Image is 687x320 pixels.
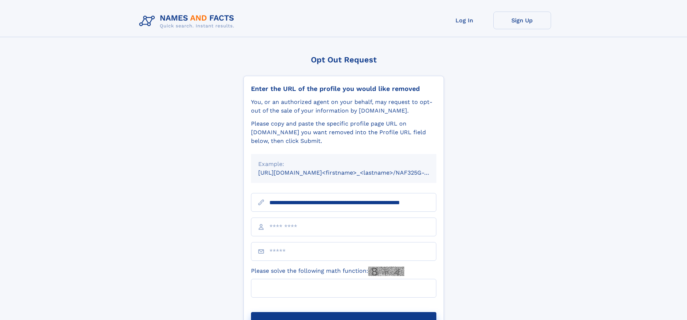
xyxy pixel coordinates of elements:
[251,98,436,115] div: You, or an authorized agent on your behalf, may request to opt-out of the sale of your informatio...
[243,55,444,64] div: Opt Out Request
[258,160,429,168] div: Example:
[493,12,551,29] a: Sign Up
[258,169,450,176] small: [URL][DOMAIN_NAME]<firstname>_<lastname>/NAF325G-xxxxxxxx
[251,119,436,145] div: Please copy and paste the specific profile page URL on [DOMAIN_NAME] you want removed into the Pr...
[251,85,436,93] div: Enter the URL of the profile you would like removed
[436,12,493,29] a: Log In
[251,267,404,276] label: Please solve the following math function:
[136,12,240,31] img: Logo Names and Facts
